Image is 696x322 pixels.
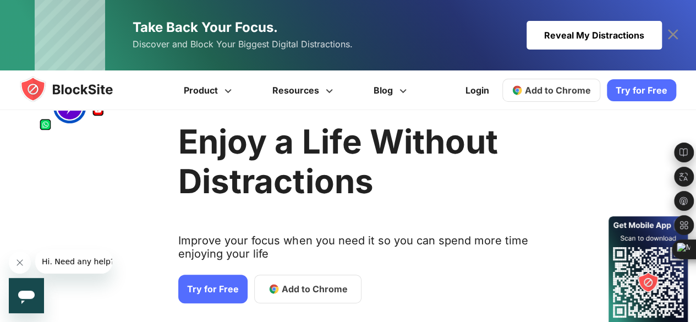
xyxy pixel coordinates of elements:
[254,275,361,303] a: Add to Chrome
[7,8,79,17] span: Hi. Need any help?
[35,249,112,274] iframe: Tin nhắn từ công ty
[165,70,254,110] a: Product
[355,70,429,110] a: Blog
[607,79,676,101] a: Try for Free
[133,19,278,35] span: Take Back Your Focus.
[178,234,529,269] text: Improve your focus when you need it so you can spend more time enjoying your life
[20,76,134,102] img: blocksite-icon.5d769676.svg
[527,21,662,50] div: Reveal My Distractions
[282,282,348,296] span: Add to Chrome
[178,275,248,303] a: Try for Free
[9,278,44,313] iframe: Nút để khởi chạy cửa sổ nhắn tin
[459,77,496,103] a: Login
[502,79,600,102] a: Add to Chrome
[525,85,591,96] span: Add to Chrome
[9,252,31,274] iframe: Đóng tin nhắn
[254,70,355,110] a: Resources
[512,85,523,96] img: chrome-icon.svg
[133,36,353,52] span: Discover and Block Your Biggest Digital Distractions.
[178,122,529,201] h2: Enjoy a Life Without Distractions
